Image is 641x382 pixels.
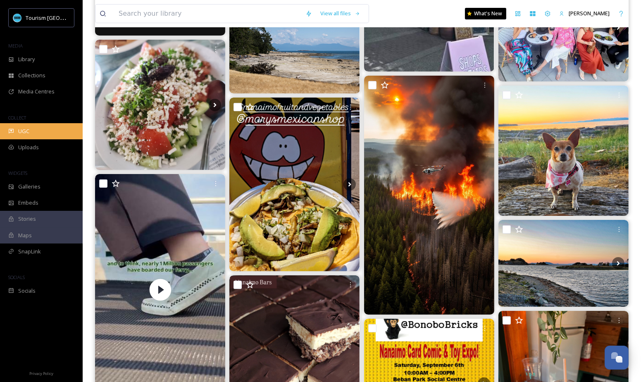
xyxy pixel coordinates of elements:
[18,232,32,239] span: Maps
[229,7,360,93] img: Low tide on Saysutshun (Newcastle Island Marine Park, provincial park)... . . . . . #nanaimo #say...
[29,368,53,378] a: Privacy Policy
[8,274,25,280] span: SOCIALS
[18,287,36,295] span: Socials
[8,43,23,49] span: MEDIA
[364,76,494,315] img: 🚨 WILDFIRE ALERT – SOUTHWEST OF NANAIMO 🚨 A fast-growing wildfire has erupted off Nanaimo Lakes R...
[114,5,301,23] input: Search your library
[26,14,100,21] span: Tourism [GEOGRAPHIC_DATA]
[316,5,365,21] a: View all files
[498,220,629,307] img: Piper’s Lagoon beauty. #piperslagoonpark #nanaimo #hightide #eelgrass #eveningsun #kahunajayphoto...
[18,127,29,135] span: UGC
[18,88,55,95] span: Media Centres
[18,215,36,223] span: Stories
[555,5,614,21] a: [PERSON_NAME]
[18,248,41,255] span: SnapLink
[8,115,26,121] span: COLLECT
[8,170,27,176] span: WIDGETS
[29,371,53,376] span: Privacy Policy
[13,14,21,22] img: tourism_nanaimo_logo.jpeg
[18,183,41,191] span: Galleries
[18,143,39,151] span: Uploads
[605,346,629,370] button: Open Chat
[95,40,225,170] img: Great Greek food at Yiamas and an awesome peanut butter nanaimo bar. #courtenaybc #nanaimobar #gr...
[229,98,360,271] img: Great tacos start with great products. Big thanks to nanaimofruitandvegetables for providing the ...
[498,86,629,216] img: She sure loves golden hour but I think she likes eating miscellaneous things off the beach the mo...
[569,10,610,17] span: [PERSON_NAME]
[18,55,35,63] span: Library
[18,72,45,79] span: Collections
[18,199,38,207] span: Embeds
[465,8,506,19] a: What's New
